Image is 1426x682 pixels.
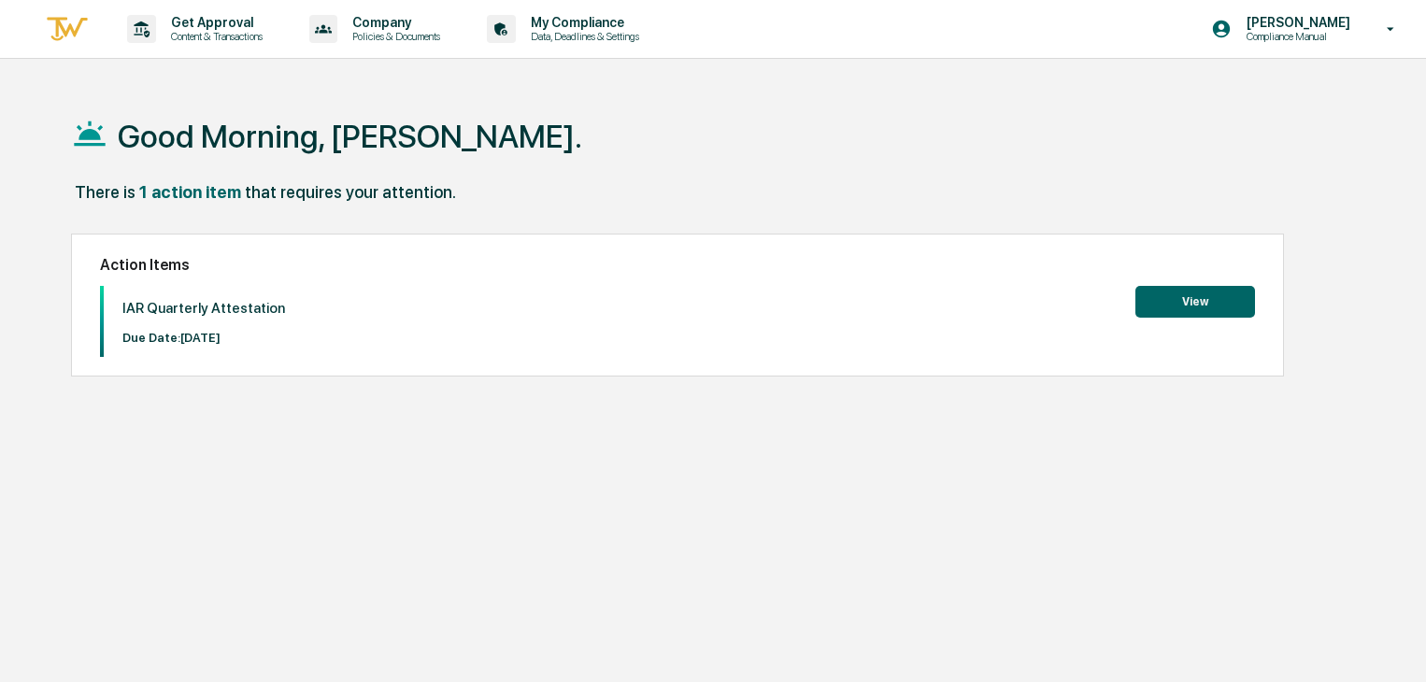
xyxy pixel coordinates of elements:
[156,15,272,30] p: Get Approval
[516,15,649,30] p: My Compliance
[139,182,241,202] div: 1 action item
[156,30,272,43] p: Content & Transactions
[245,182,456,202] div: that requires your attention.
[122,300,285,317] p: IAR Quarterly Attestation
[100,256,1255,274] h2: Action Items
[75,182,135,202] div: There is
[337,30,449,43] p: Policies & Documents
[1135,286,1255,318] button: View
[516,30,649,43] p: Data, Deadlines & Settings
[337,15,449,30] p: Company
[122,331,285,345] p: Due Date: [DATE]
[1232,15,1360,30] p: [PERSON_NAME]
[1232,30,1360,43] p: Compliance Manual
[118,118,582,155] h1: Good Morning, [PERSON_NAME].
[1135,291,1255,309] a: View
[45,14,90,45] img: logo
